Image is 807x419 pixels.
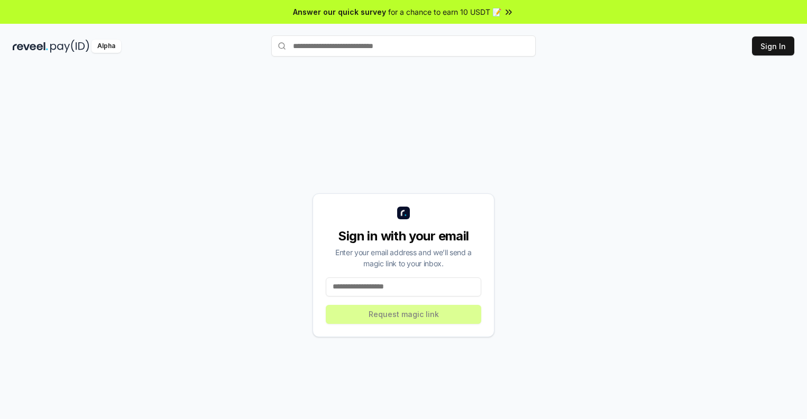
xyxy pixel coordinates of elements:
[293,6,386,17] span: Answer our quick survey
[50,40,89,53] img: pay_id
[91,40,121,53] div: Alpha
[13,40,48,53] img: reveel_dark
[326,247,481,269] div: Enter your email address and we’ll send a magic link to your inbox.
[388,6,501,17] span: for a chance to earn 10 USDT 📝
[326,228,481,245] div: Sign in with your email
[397,207,410,219] img: logo_small
[752,36,794,55] button: Sign In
